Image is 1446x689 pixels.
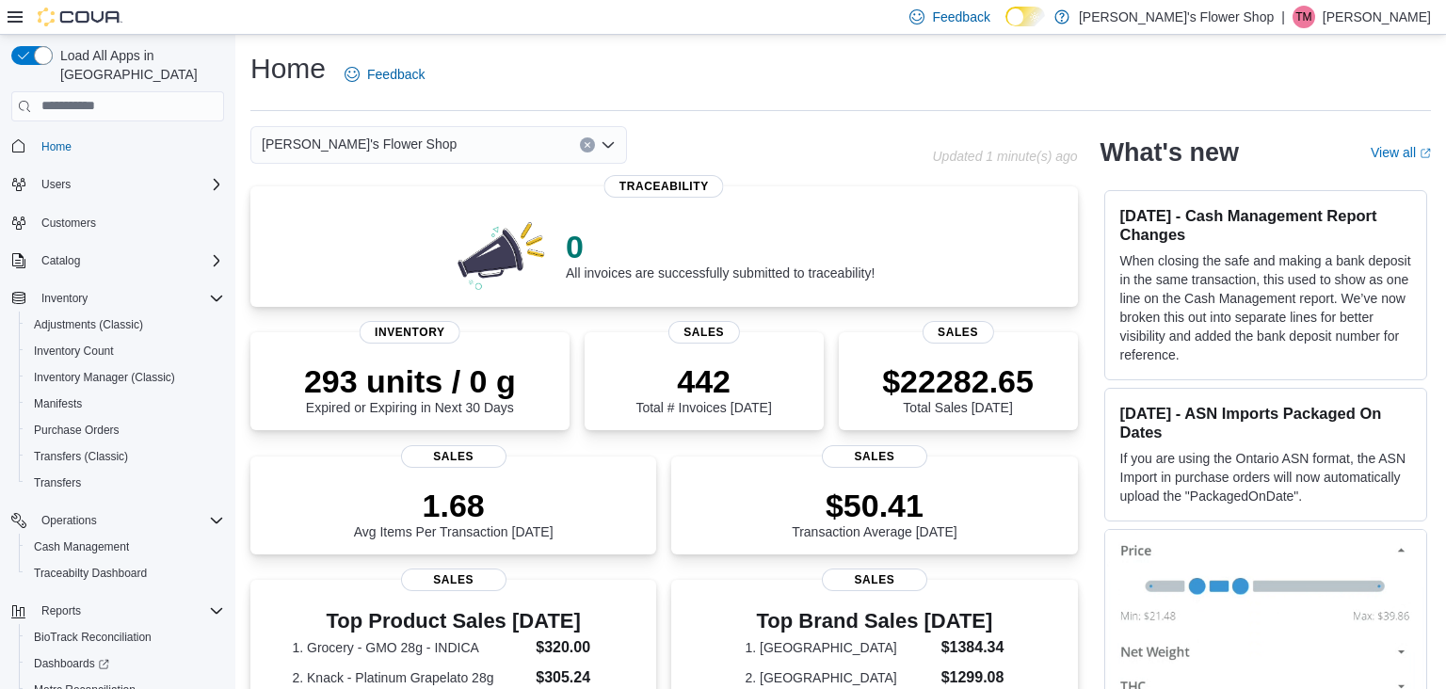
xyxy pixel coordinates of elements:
[4,133,232,160] button: Home
[34,449,128,464] span: Transfers (Classic)
[34,396,82,411] span: Manifests
[604,175,724,198] span: Traceability
[932,149,1077,164] p: Updated 1 minute(s) ago
[26,313,151,336] a: Adjustments (Classic)
[26,626,159,649] a: BioTrack Reconciliation
[601,137,616,152] button: Open list of options
[536,636,615,659] dd: $320.00
[26,536,224,558] span: Cash Management
[4,507,232,534] button: Operations
[566,228,875,280] div: All invoices are successfully submitted to traceability!
[1293,6,1315,28] div: Thomas Morse
[922,321,993,344] span: Sales
[34,249,224,272] span: Catalog
[745,668,933,687] dt: 2. [GEOGRAPHIC_DATA]
[822,569,927,591] span: Sales
[34,135,224,158] span: Home
[34,211,224,234] span: Customers
[304,362,516,415] div: Expired or Expiring in Next 30 Days
[26,366,224,389] span: Inventory Manager (Classic)
[792,487,957,524] p: $50.41
[453,216,551,292] img: 0
[262,133,457,155] span: [PERSON_NAME]'s Flower Shop
[19,312,232,338] button: Adjustments (Classic)
[354,487,554,539] div: Avg Items Per Transaction [DATE]
[34,173,224,196] span: Users
[580,137,595,152] button: Clear input
[26,340,121,362] a: Inventory Count
[41,603,81,618] span: Reports
[26,393,224,415] span: Manifests
[34,509,104,532] button: Operations
[26,652,224,675] span: Dashboards
[401,445,506,468] span: Sales
[34,656,109,671] span: Dashboards
[292,610,614,633] h3: Top Product Sales [DATE]
[250,50,326,88] h1: Home
[19,624,232,650] button: BioTrack Reconciliation
[4,598,232,624] button: Reports
[1005,7,1045,26] input: Dark Mode
[34,423,120,438] span: Purchase Orders
[745,610,1004,633] h3: Top Brand Sales [DATE]
[19,417,232,443] button: Purchase Orders
[932,8,989,26] span: Feedback
[34,539,129,554] span: Cash Management
[4,171,232,198] button: Users
[34,600,88,622] button: Reports
[401,569,506,591] span: Sales
[1323,6,1431,28] p: [PERSON_NAME]
[26,626,224,649] span: BioTrack Reconciliation
[26,445,136,468] a: Transfers (Classic)
[26,313,224,336] span: Adjustments (Classic)
[1281,6,1285,28] p: |
[34,630,152,645] span: BioTrack Reconciliation
[34,344,114,359] span: Inventory Count
[292,638,528,657] dt: 1. Grocery - GMO 28g - INDICA
[1120,404,1411,441] h3: [DATE] - ASN Imports Packaged On Dates
[1371,145,1431,160] a: View allExternal link
[26,652,117,675] a: Dashboards
[304,362,516,400] p: 293 units / 0 g
[360,321,460,344] span: Inventory
[26,366,183,389] a: Inventory Manager (Classic)
[34,600,224,622] span: Reports
[26,472,88,494] a: Transfers
[745,638,933,657] dt: 1. [GEOGRAPHIC_DATA]
[19,443,232,470] button: Transfers (Classic)
[19,338,232,364] button: Inventory Count
[26,419,127,441] a: Purchase Orders
[566,228,875,265] p: 0
[26,340,224,362] span: Inventory Count
[34,317,143,332] span: Adjustments (Classic)
[536,666,615,689] dd: $305.24
[19,650,232,677] a: Dashboards
[26,472,224,494] span: Transfers
[941,636,1004,659] dd: $1384.34
[19,364,232,391] button: Inventory Manager (Classic)
[34,212,104,234] a: Customers
[41,216,96,231] span: Customers
[4,209,232,236] button: Customers
[882,362,1034,400] p: $22282.65
[26,536,137,558] a: Cash Management
[1120,449,1411,505] p: If you are using the Ontario ASN format, the ASN Import in purchase orders will now automatically...
[19,560,232,586] button: Traceabilty Dashboard
[635,362,771,415] div: Total # Invoices [DATE]
[292,668,528,687] dt: 2. Knack - Platinum Grapelato 28g
[41,513,97,528] span: Operations
[38,8,122,26] img: Cova
[26,562,154,585] a: Traceabilty Dashboard
[26,562,224,585] span: Traceabilty Dashboard
[34,370,175,385] span: Inventory Manager (Classic)
[635,362,771,400] p: 442
[41,139,72,154] span: Home
[792,487,957,539] div: Transaction Average [DATE]
[1005,26,1006,27] span: Dark Mode
[53,46,224,84] span: Load All Apps in [GEOGRAPHIC_DATA]
[41,253,80,268] span: Catalog
[822,445,927,468] span: Sales
[668,321,740,344] span: Sales
[1120,251,1411,364] p: When closing the safe and making a bank deposit in the same transaction, this used to show as one...
[26,419,224,441] span: Purchase Orders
